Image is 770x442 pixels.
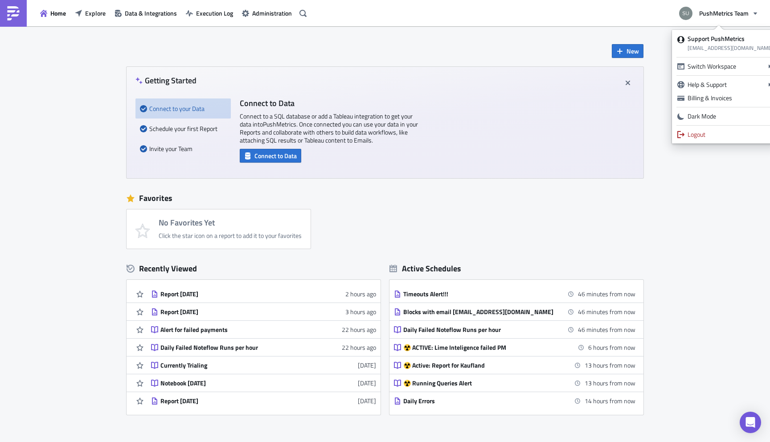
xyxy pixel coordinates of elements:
div: Open Intercom Messenger [740,412,761,433]
button: Execution Log [181,6,238,20]
a: Connect to Data [240,150,301,160]
div: Report [DATE] [160,290,316,298]
button: Data & Integrations [110,6,181,20]
a: Report [DATE][DATE] [151,392,376,409]
img: Avatar [678,6,693,21]
div: ☢️ ACTIVE: Lime Inteligence failed PM [403,344,559,352]
div: Recently Viewed [127,262,381,275]
img: PushMetrics [6,6,20,20]
span: PushMetrics Team [699,8,749,18]
a: Notebook [DATE][DATE] [151,374,376,392]
time: 2025-10-08T18:01:05Z [342,343,376,352]
div: Daily Failed Noteflow Runs per hour [403,326,559,334]
a: Daily Errors14 hours from now [394,392,635,409]
time: 2025-10-09 19:00 [578,325,635,334]
button: Administration [238,6,296,20]
div: ☢️ Active: Report for Kaufland [403,361,559,369]
time: 2025-08-27T15:03:58Z [358,396,376,405]
div: Help & Support [688,80,763,89]
button: New [612,44,643,58]
time: 2025-10-10 00:00 [588,343,635,352]
div: Active Schedules [389,263,461,274]
div: Report [DATE] [160,397,316,405]
time: 2025-10-09 19:00 [578,289,635,299]
span: Explore [85,8,106,18]
time: 2025-10-10 07:00 [585,360,635,370]
div: Notebook [DATE] [160,379,316,387]
div: Daily Failed Noteflow Runs per hour [160,344,316,352]
button: PushMetrics Team [674,4,763,23]
a: Blocks with email [EMAIL_ADDRESS][DOMAIN_NAME]46 minutes from now [394,303,635,320]
div: Alert for failed payments [160,326,316,334]
div: Invite your Team [140,139,226,159]
h4: Getting Started [135,76,197,85]
span: Home [50,8,66,18]
span: Connect to Data [254,151,297,160]
time: 2025-08-28T10:33:07Z [358,360,376,370]
p: Connect to a SQL database or add a Tableau integration to get your data into PushMetrics . Once c... [240,112,418,144]
div: Report [DATE] [160,308,316,316]
strong: Support PushMetrics [688,34,745,43]
span: Data & Integrations [125,8,177,18]
span: Execution Log [196,8,233,18]
button: Home [36,6,70,20]
a: Report [DATE]3 hours ago [151,303,376,320]
time: 2025-10-09T14:06:16Z [345,289,376,299]
div: ☢️ Running Queries Alert [403,379,559,387]
time: 2025-10-10 08:00 [585,396,635,405]
time: 2025-10-10 07:00 [585,378,635,388]
h4: No Favorites Yet [159,218,302,227]
div: Currently Trialing [160,361,316,369]
a: Daily Failed Noteflow Runs per hour22 hours ago [151,339,376,356]
time: 2025-10-09 19:00 [578,307,635,316]
time: 2025-08-27T15:04:18Z [358,378,376,388]
time: 2025-10-08T18:01:49Z [342,325,376,334]
button: Connect to Data [240,149,301,163]
div: Timeouts Alert!!! [403,290,559,298]
button: Explore [70,6,110,20]
div: Switch Workspace [688,62,763,71]
h4: Connect to Data [240,98,418,108]
a: Daily Failed Noteflow Runs per hour46 minutes from now [394,321,635,338]
div: Daily Errors [403,397,559,405]
a: Report [DATE]2 hours ago [151,285,376,303]
span: Administration [252,8,292,18]
a: Currently Trialing[DATE] [151,356,376,374]
a: ☢️ Running Queries Alert13 hours from now [394,374,635,392]
div: Favorites [127,192,643,205]
div: Schedule your first Report [140,119,226,139]
div: Click the star icon on a report to add it to your favorites [159,232,302,240]
a: Timeouts Alert!!!46 minutes from now [394,285,635,303]
a: ☢️ ACTIVE: Lime Inteligence failed PM6 hours from now [394,339,635,356]
div: Blocks with email [EMAIL_ADDRESS][DOMAIN_NAME] [403,308,559,316]
div: Connect to your Data [140,98,226,119]
span: New [627,46,639,56]
a: Alert for failed payments22 hours ago [151,321,376,338]
time: 2025-10-09T13:28:59Z [345,307,376,316]
a: ☢️ Active: Report for Kaufland13 hours from now [394,356,635,374]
